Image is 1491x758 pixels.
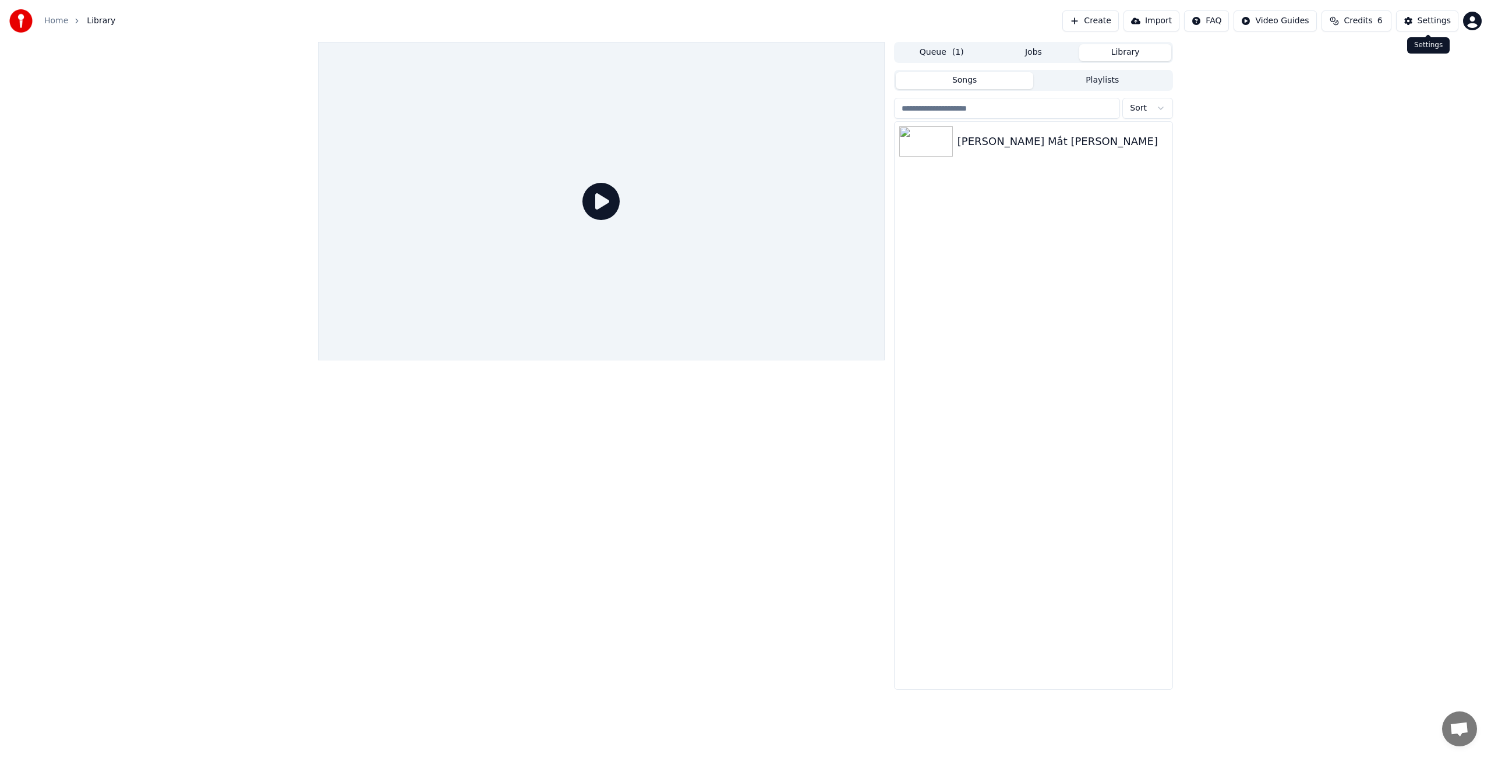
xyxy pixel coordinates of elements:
[1079,44,1171,61] button: Library
[1322,10,1391,31] button: Credits6
[958,133,1168,150] div: [PERSON_NAME] Mắt [PERSON_NAME]
[988,44,1080,61] button: Jobs
[44,15,68,27] a: Home
[896,44,988,61] button: Queue
[896,72,1034,89] button: Songs
[1130,102,1147,114] span: Sort
[9,9,33,33] img: youka
[1377,15,1383,27] span: 6
[1033,72,1171,89] button: Playlists
[87,15,115,27] span: Library
[1418,15,1451,27] div: Settings
[952,47,964,58] span: ( 1 )
[1234,10,1316,31] button: Video Guides
[1062,10,1119,31] button: Create
[1123,10,1179,31] button: Import
[1344,15,1372,27] span: Credits
[1184,10,1229,31] button: FAQ
[1442,711,1477,746] a: Open chat
[1407,37,1450,54] div: Settings
[44,15,115,27] nav: breadcrumb
[1396,10,1458,31] button: Settings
